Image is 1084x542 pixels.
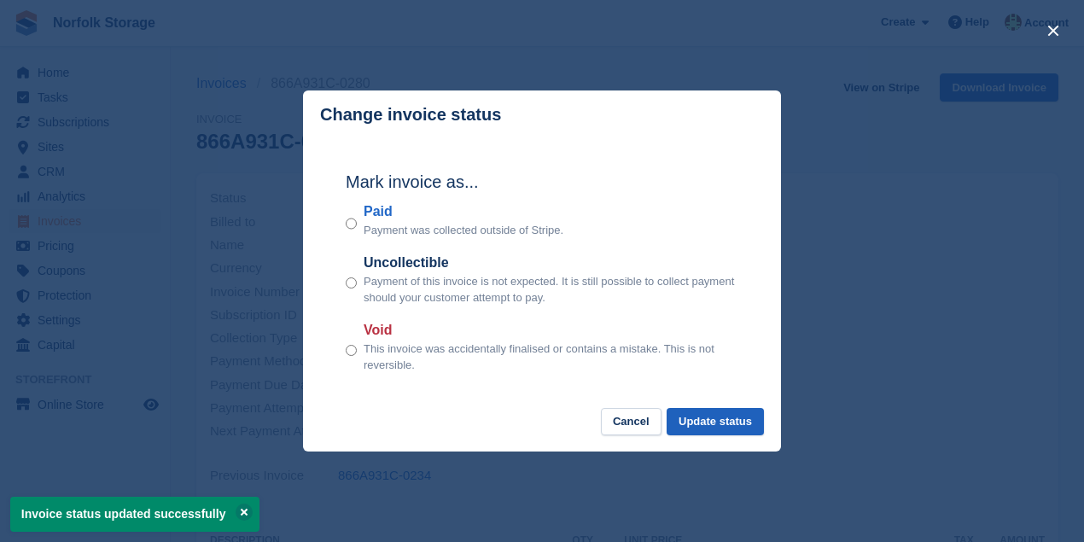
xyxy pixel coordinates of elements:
button: close [1040,17,1067,44]
button: Update status [667,408,764,436]
p: Payment of this invoice is not expected. It is still possible to collect payment should your cust... [364,273,738,306]
p: Invoice status updated successfully [10,497,259,532]
label: Uncollectible [364,253,738,273]
p: Change invoice status [320,105,501,125]
h2: Mark invoice as... [346,169,738,195]
p: Payment was collected outside of Stripe. [364,222,563,239]
p: This invoice was accidentally finalised or contains a mistake. This is not reversible. [364,341,738,374]
label: Paid [364,201,563,222]
label: Void [364,320,738,341]
button: Cancel [601,408,661,436]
